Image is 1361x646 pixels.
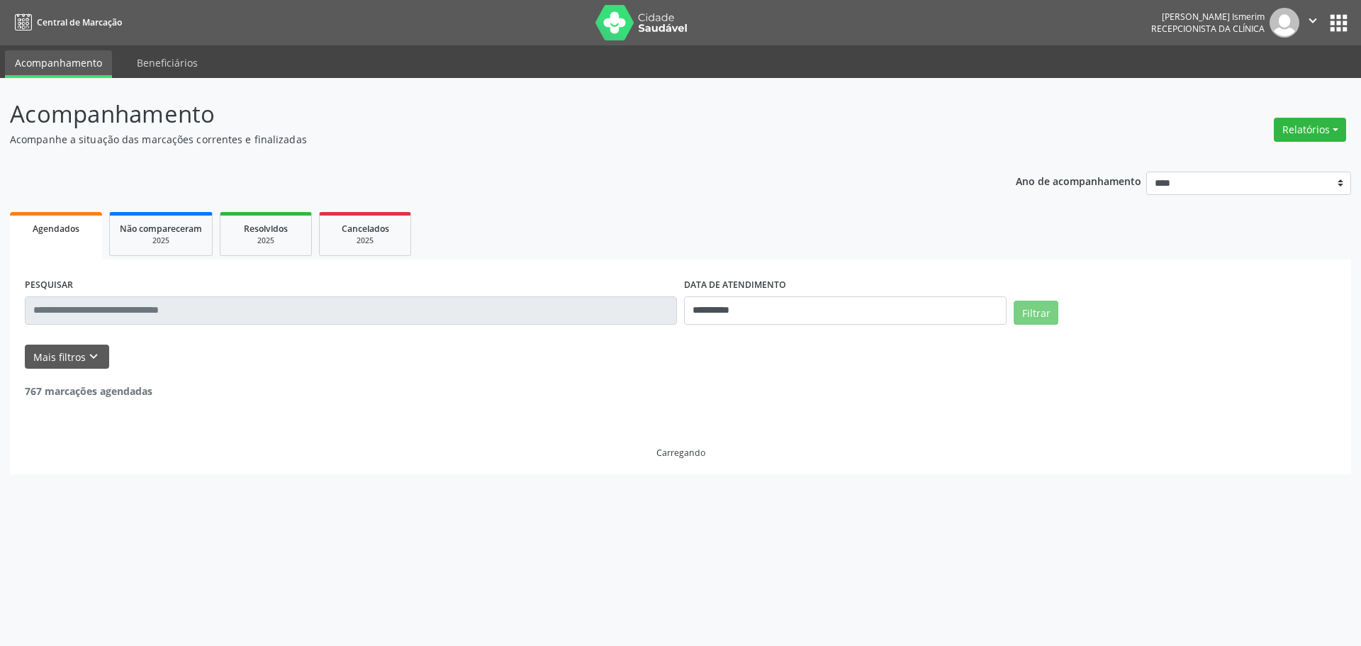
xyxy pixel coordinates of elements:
span: Resolvidos [244,223,288,235]
span: Não compareceram [120,223,202,235]
div: 2025 [120,235,202,246]
p: Ano de acompanhamento [1016,172,1141,189]
p: Acompanhamento [10,96,948,132]
div: 2025 [330,235,401,246]
i: keyboard_arrow_down [86,349,101,364]
a: Beneficiários [127,50,208,75]
button: Relatórios [1274,118,1346,142]
span: Cancelados [342,223,389,235]
span: Agendados [33,223,79,235]
span: Recepcionista da clínica [1151,23,1265,35]
p: Acompanhe a situação das marcações correntes e finalizadas [10,132,948,147]
button: Filtrar [1014,301,1058,325]
label: PESQUISAR [25,274,73,296]
i:  [1305,13,1321,28]
strong: 767 marcações agendadas [25,384,152,398]
button: Mais filtroskeyboard_arrow_down [25,345,109,369]
a: Acompanhamento [5,50,112,78]
div: 2025 [230,235,301,246]
button:  [1299,8,1326,38]
img: img [1270,8,1299,38]
div: Carregando [656,447,705,459]
button: apps [1326,11,1351,35]
a: Central de Marcação [10,11,122,34]
label: DATA DE ATENDIMENTO [684,274,786,296]
span: Central de Marcação [37,16,122,28]
div: [PERSON_NAME] Ismerim [1151,11,1265,23]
